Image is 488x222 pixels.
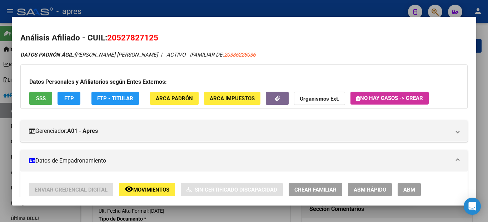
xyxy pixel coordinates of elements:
button: Enviar Credencial Digital [29,183,113,196]
span: SSS [36,95,46,102]
mat-panel-title: Gerenciador: [29,127,450,135]
span: Movimientos [133,187,169,193]
div: Open Intercom Messenger [464,198,481,215]
span: Enviar Credencial Digital [35,187,108,193]
button: SSS [29,92,52,105]
span: FAMILIAR DE: [191,52,255,58]
button: ABM [398,183,421,196]
button: Movimientos [119,183,175,196]
span: FTP [64,95,74,102]
button: FTP [58,92,80,105]
span: 20386228036 [224,52,255,58]
button: ARCA Impuestos [204,92,260,105]
button: FTP - Titular [91,92,139,105]
button: ARCA Padrón [150,92,199,105]
mat-expansion-panel-header: Gerenciador:A01 - Apres [20,120,468,142]
button: Crear Familiar [289,183,342,196]
span: ARCA Padrón [156,95,193,102]
span: Crear Familiar [294,187,337,193]
i: | ACTIVO | [20,52,255,58]
strong: A01 - Apres [67,127,98,135]
span: ABM Rápido [354,187,386,193]
button: ABM Rápido [348,183,392,196]
span: [PERSON_NAME] [PERSON_NAME] - [20,52,161,58]
mat-icon: remove_red_eye [125,185,133,193]
button: No hay casos -> Crear [350,92,429,105]
span: Sin Certificado Discapacidad [195,187,277,193]
span: No hay casos -> Crear [356,95,423,101]
mat-expansion-panel-header: Datos de Empadronamiento [20,150,468,172]
span: ARCA Impuestos [210,95,255,102]
strong: DATOS PADRÓN ÁGIL: [20,52,74,58]
strong: Organismos Ext. [300,96,339,102]
button: Organismos Ext. [294,92,345,105]
h3: Datos Personales y Afiliatorios según Entes Externos: [29,78,459,86]
span: FTP - Titular [97,95,133,102]
mat-panel-title: Datos de Empadronamiento [29,156,450,165]
button: Sin Certificado Discapacidad [181,183,283,196]
span: ABM [403,187,415,193]
span: 20527827125 [107,33,158,42]
h2: Análisis Afiliado - CUIL: [20,32,468,44]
